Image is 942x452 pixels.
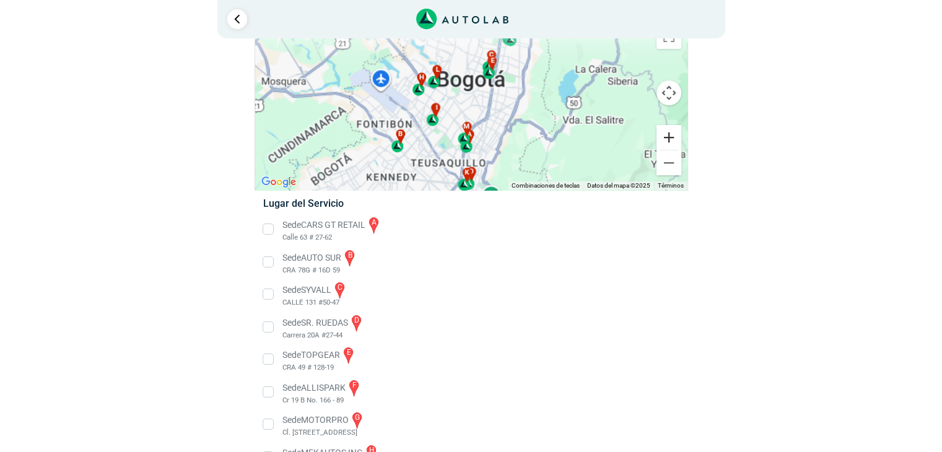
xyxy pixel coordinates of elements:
[490,56,494,66] span: e
[419,72,424,83] span: h
[435,65,439,76] span: l
[489,50,494,61] span: c
[263,198,679,209] h5: Lugar del Servicio
[398,129,403,140] span: b
[435,103,438,113] span: i
[463,121,469,132] span: m
[258,174,299,190] a: Abre esta zona en Google Maps (se abre en una nueva ventana)
[512,181,580,190] button: Combinaciones de teclas
[656,150,681,175] button: Reducir
[416,12,508,24] a: Link al sitio de autolab
[658,182,684,189] a: Términos
[656,80,681,105] button: Controles de visualización del mapa
[227,9,247,29] a: Ir al paso anterior
[587,182,650,189] span: Datos del mapa ©2025
[464,168,469,178] span: k
[469,167,474,177] span: d
[656,125,681,150] button: Ampliar
[258,174,299,190] img: Google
